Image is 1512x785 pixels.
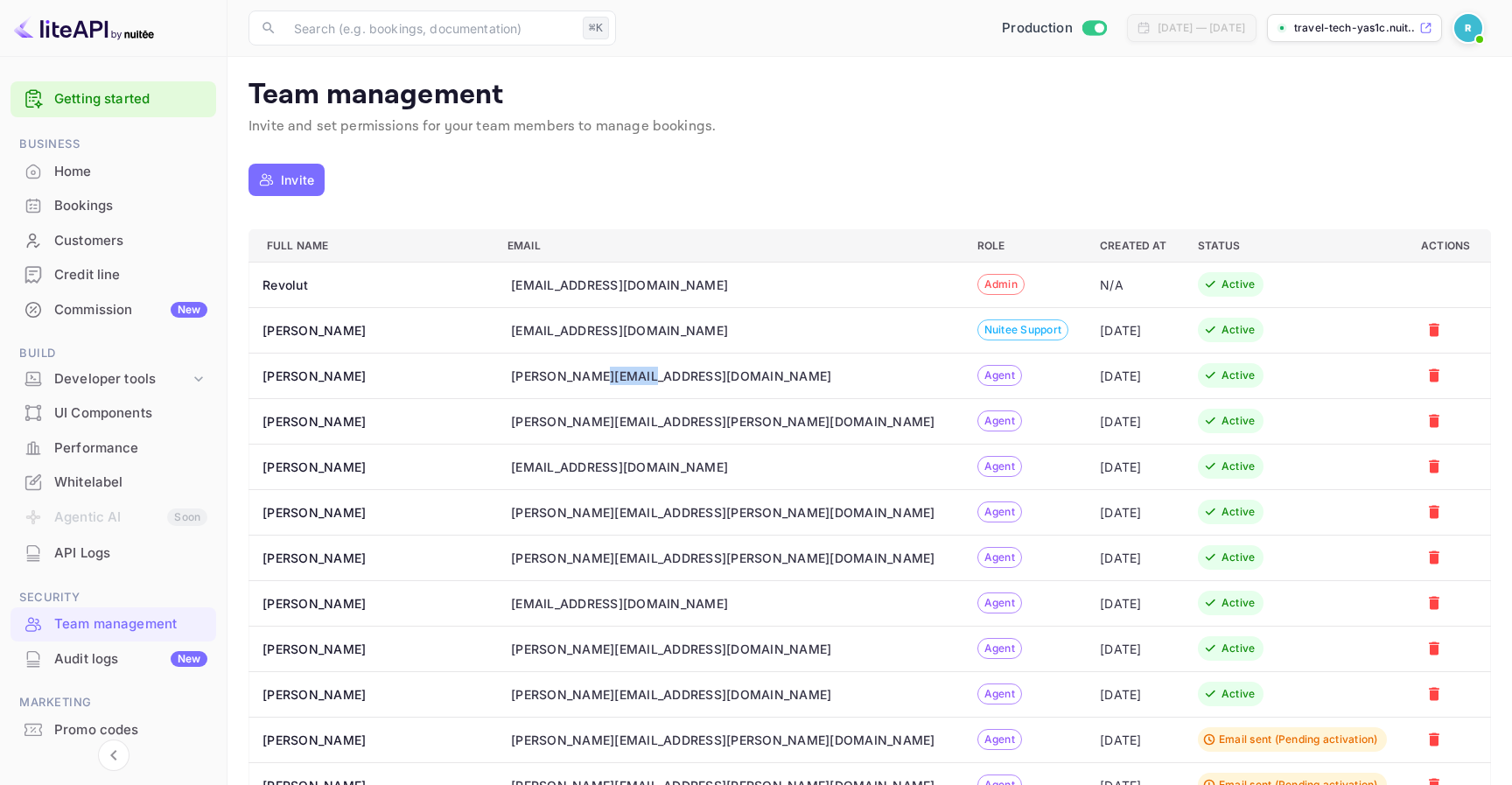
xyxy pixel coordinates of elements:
[1002,18,1073,39] span: Production
[249,229,494,262] th: Full name
[1221,368,1256,383] div: Active
[511,503,935,522] div: [PERSON_NAME][EMAIL_ADDRESS][PERSON_NAME][DOMAIN_NAME]
[1294,20,1416,36] p: travel-tech-yas1c.nuit...
[249,535,494,580] th: [PERSON_NAME]
[10,396,216,431] div: UI Components
[1100,640,1170,658] div: [DATE]
[1100,685,1170,704] div: [DATE]
[54,162,207,182] div: Home
[978,641,1021,656] span: Agent
[249,307,494,353] th: [PERSON_NAME]
[10,224,216,258] div: Customers
[249,262,494,307] th: Revolut
[493,229,962,262] th: Email
[171,302,207,318] div: New
[978,686,1021,702] span: Agent
[1158,20,1245,36] div: [DATE] — [DATE]
[1219,732,1378,747] div: Email sent (Pending activation)
[10,135,216,154] span: Business
[583,17,609,39] div: ⌘K
[10,364,216,395] div: Developer tools
[10,642,216,675] a: Audit logsNew
[10,588,216,607] span: Security
[511,685,831,704] div: [PERSON_NAME][EMAIL_ADDRESS][DOMAIN_NAME]
[249,398,494,444] th: [PERSON_NAME]
[1221,413,1256,429] div: Active
[1100,549,1170,567] div: [DATE]
[511,458,728,476] div: [EMAIL_ADDRESS][DOMAIN_NAME]
[249,717,494,762] th: [PERSON_NAME]
[978,550,1021,565] span: Agent
[511,276,728,294] div: [EMAIL_ADDRESS][DOMAIN_NAME]
[54,649,207,669] div: Audit logs
[249,353,494,398] th: [PERSON_NAME]
[54,196,207,216] div: Bookings
[978,595,1021,611] span: Agent
[248,116,1491,137] p: Invite and set permissions for your team members to manage bookings.
[511,731,935,749] div: [PERSON_NAME][EMAIL_ADDRESS][PERSON_NAME][DOMAIN_NAME]
[978,277,1024,292] span: Admin
[1184,229,1407,262] th: Status
[10,155,216,187] a: Home
[10,607,216,640] a: Team management
[14,14,154,42] img: LiteAPI logo
[978,732,1021,747] span: Agent
[10,713,216,747] div: Promo codes
[248,164,325,196] button: Invite
[249,444,494,489] th: [PERSON_NAME]
[281,171,314,189] p: Invite
[10,466,216,500] div: Whitelabel
[54,438,207,459] div: Performance
[10,224,216,256] a: Customers
[10,258,216,292] div: Credit line
[978,413,1021,429] span: Agent
[54,300,207,320] div: Commission
[10,607,216,641] div: Team management
[54,614,207,634] div: Team management
[54,543,207,564] div: API Logs
[1221,277,1256,292] div: Active
[511,594,728,613] div: [EMAIL_ADDRESS][DOMAIN_NAME]
[511,321,728,340] div: [EMAIL_ADDRESS][DOMAIN_NAME]
[54,369,190,389] div: Developer tools
[1221,595,1256,611] div: Active
[54,403,207,424] div: UI Components
[98,739,129,771] button: Collapse navigation
[1221,504,1256,520] div: Active
[1407,229,1490,262] th: Actions
[1100,276,1170,294] div: N/A
[249,626,494,671] th: [PERSON_NAME]
[511,640,831,658] div: [PERSON_NAME][EMAIL_ADDRESS][DOMAIN_NAME]
[1100,321,1170,340] div: [DATE]
[10,466,216,498] a: Whitelabel
[10,396,216,429] a: UI Components
[511,549,935,567] div: [PERSON_NAME][EMAIL_ADDRESS][PERSON_NAME][DOMAIN_NAME]
[54,265,207,285] div: Credit line
[10,258,216,291] a: Credit line
[249,489,494,535] th: [PERSON_NAME]
[10,189,216,221] a: Bookings
[248,78,1491,113] p: Team management
[54,89,207,109] a: Getting started
[978,504,1021,520] span: Agent
[1221,550,1256,565] div: Active
[1100,412,1170,431] div: [DATE]
[1221,641,1256,656] div: Active
[978,459,1021,474] span: Agent
[249,580,494,626] th: [PERSON_NAME]
[1100,731,1170,749] div: [DATE]
[10,189,216,223] div: Bookings
[1221,686,1256,702] div: Active
[10,536,216,569] a: API Logs
[10,81,216,117] div: Getting started
[978,322,1068,338] span: Nuitee support
[978,368,1021,383] span: Agent
[10,642,216,676] div: Audit logsNew
[1221,459,1256,474] div: Active
[10,155,216,189] div: Home
[511,367,831,385] div: [PERSON_NAME][EMAIL_ADDRESS][DOMAIN_NAME]
[10,536,216,571] div: API Logs
[1221,322,1256,338] div: Active
[10,293,216,327] div: CommissionNew
[54,720,207,740] div: Promo codes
